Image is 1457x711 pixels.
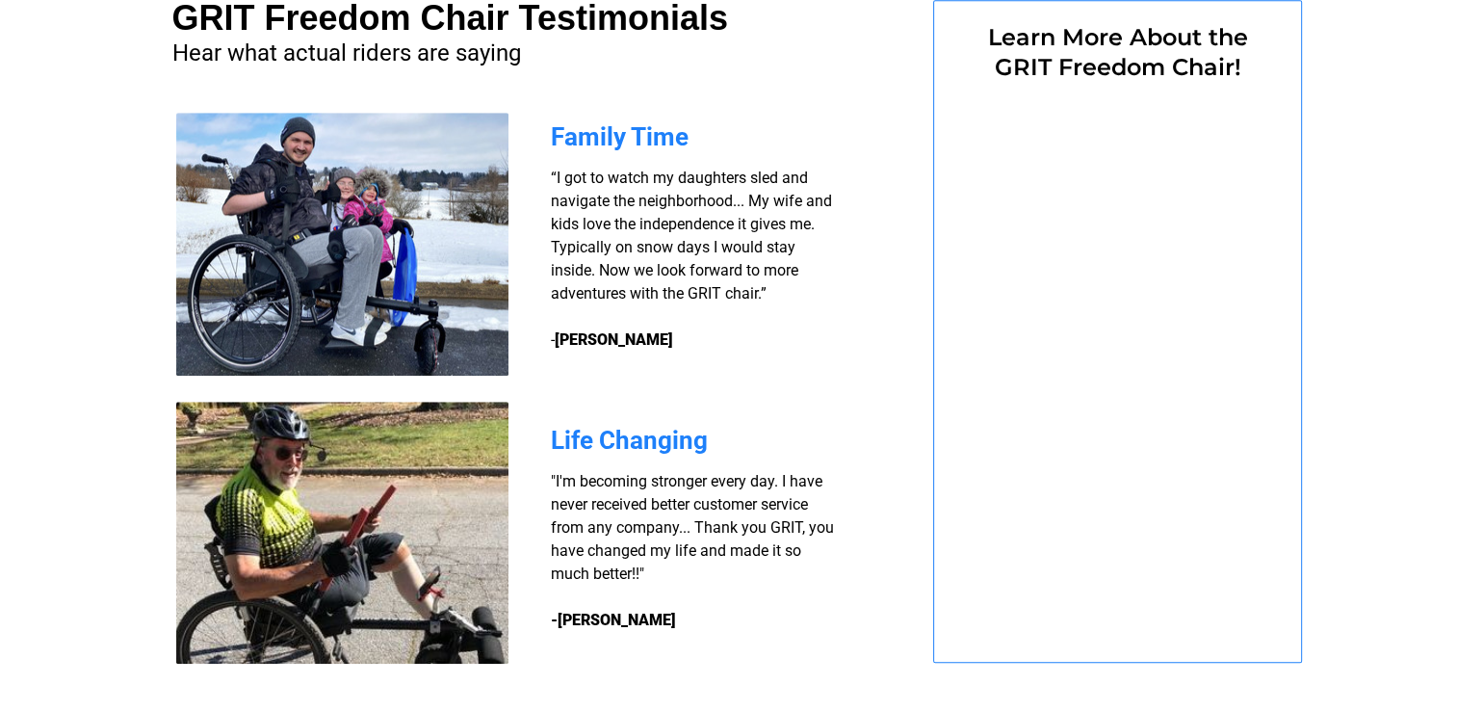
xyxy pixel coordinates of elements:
span: Life Changing [551,426,708,455]
span: Learn More About the GRIT Freedom Chair! [988,23,1248,81]
span: "I'm becoming stronger every day. I have never received better customer service from any company.... [551,472,834,583]
strong: -[PERSON_NAME] [551,611,676,629]
span: “I got to watch my daughters sled and navigate the neighborhood... My wife and kids love the inde... [551,169,832,349]
iframe: Form 0 [966,93,1269,238]
span: Hear what actual riders are saying [172,39,521,66]
strong: [PERSON_NAME] [555,330,673,349]
span: Family Time [551,122,689,151]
